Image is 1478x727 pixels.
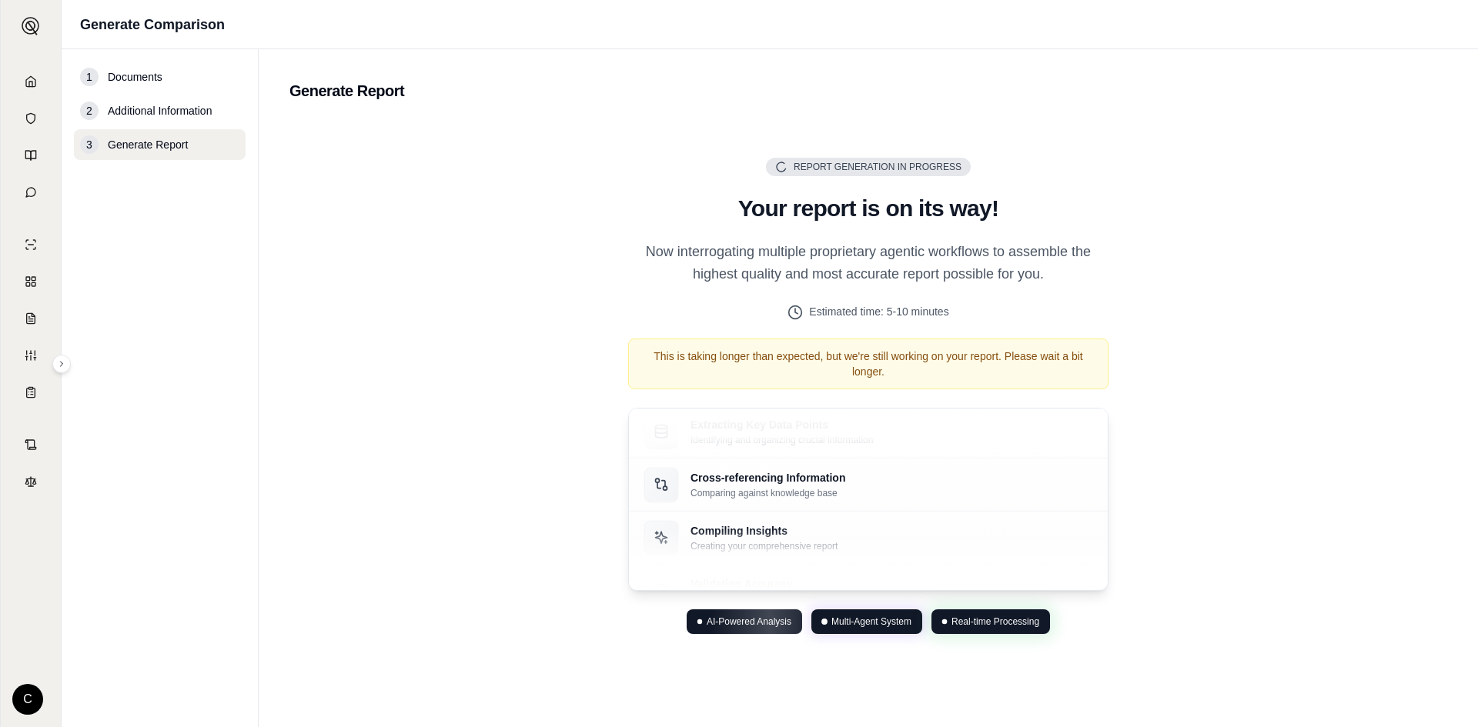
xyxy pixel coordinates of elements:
p: Cross-referencing Information [691,470,845,485]
a: Prompt Library [4,138,58,172]
a: Custom Report [4,338,58,372]
div: C [12,684,43,715]
button: Expand sidebar [52,355,71,373]
div: 1 [80,68,99,86]
img: Expand sidebar [22,17,40,35]
span: Report Generation in Progress [794,161,961,173]
p: Now interrogating multiple proprietary agentic workflows to assemble the highest quality and most... [628,241,1108,286]
h1: Generate Comparison [80,14,225,35]
span: Documents [108,69,162,85]
a: Claim Coverage [4,302,58,335]
span: AI-Powered Analysis [707,615,791,628]
span: Generate Report [108,137,188,152]
a: Single Policy [4,228,58,262]
span: Real-time Processing [951,615,1039,628]
div: This is taking longer than expected, but we're still working on your report. Please wait a bit lo... [628,338,1108,389]
span: Multi-Agent System [831,615,911,628]
h2: Generate Report [289,80,1447,102]
span: Estimated time: 5-10 minutes [809,304,948,320]
a: Contract Analysis [4,428,58,462]
p: Creating your comprehensive report [691,540,838,552]
a: Coverage Table [4,375,58,409]
a: Home [4,65,58,98]
button: Expand sidebar [15,11,46,42]
div: 3 [80,135,99,154]
p: Extracting Key Data Points [691,417,873,432]
h2: Your report is on its way! [628,195,1108,222]
p: Validating Accuracy [691,576,844,592]
p: Comparing against knowledge base [691,487,845,499]
p: Identifying and organizing crucial information [691,434,873,446]
a: Documents Vault [4,102,58,135]
span: Additional Information [108,103,212,118]
div: 2 [80,102,99,120]
p: Compiling Insights [691,523,838,539]
a: Chat [4,175,58,209]
a: Policy Comparisons [4,265,58,298]
a: Legal Search Engine [4,465,58,499]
